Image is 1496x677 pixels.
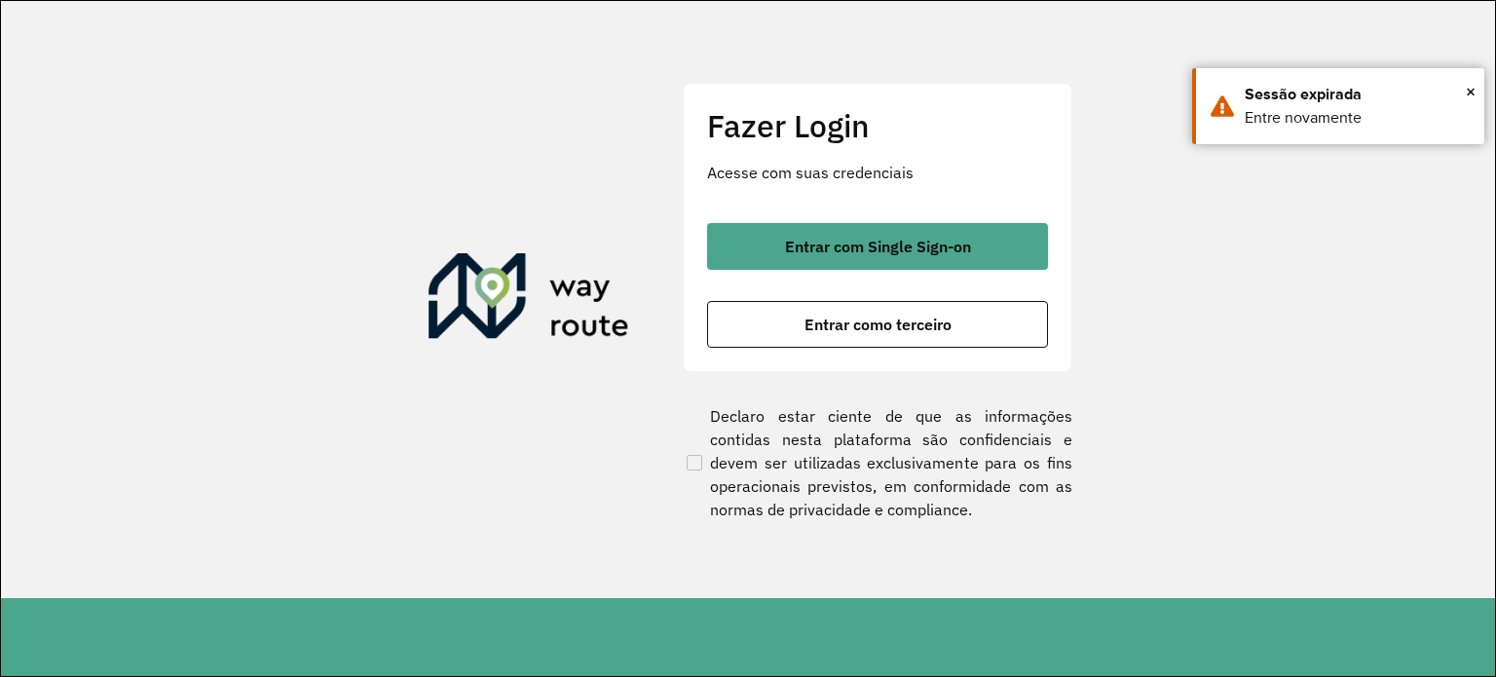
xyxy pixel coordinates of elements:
label: Declaro estar ciente de que as informações contidas nesta plataforma são confidenciais e devem se... [683,404,1072,521]
p: Acesse com suas credenciais [707,161,1048,184]
h2: Fazer Login [707,107,1048,144]
div: Entre novamente [1245,106,1470,130]
img: Roteirizador AmbevTech [429,253,629,347]
div: Sessão expirada [1245,83,1470,106]
span: Entrar com Single Sign-on [785,239,971,254]
span: × [1466,77,1476,106]
button: button [707,301,1048,348]
button: button [707,223,1048,270]
span: Entrar como terceiro [804,317,952,332]
button: Close [1466,77,1476,106]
